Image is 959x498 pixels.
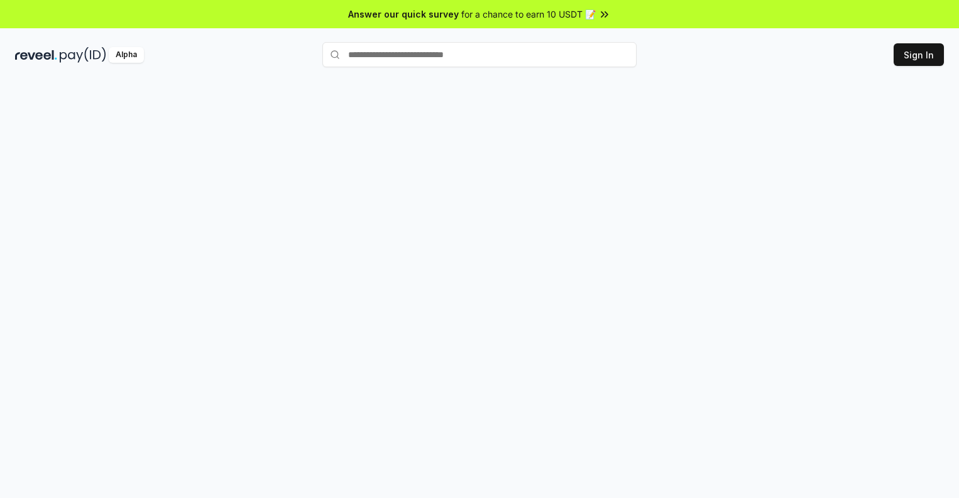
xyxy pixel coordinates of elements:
[60,47,106,63] img: pay_id
[894,43,944,66] button: Sign In
[15,47,57,63] img: reveel_dark
[109,47,144,63] div: Alpha
[348,8,459,21] span: Answer our quick survey
[461,8,596,21] span: for a chance to earn 10 USDT 📝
